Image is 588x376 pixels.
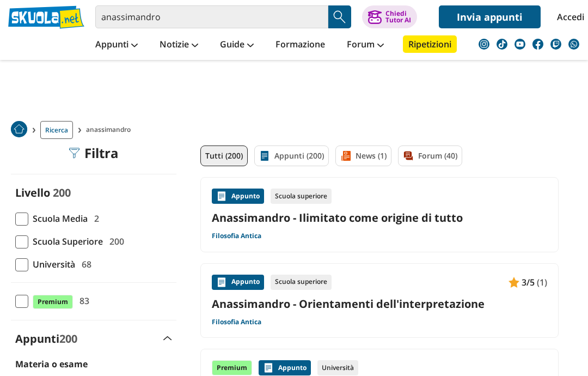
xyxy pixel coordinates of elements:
span: Università [28,257,75,271]
div: Premium [212,360,252,375]
span: 2 [90,211,99,226]
img: News filtro contenuto [340,150,351,161]
img: Appunti contenuto [216,277,227,288]
img: twitch [550,39,561,50]
img: Forum filtro contenuto [403,150,414,161]
label: Appunti [15,331,77,346]
img: Appunti filtro contenuto [259,150,270,161]
span: Scuola Superiore [28,234,103,248]
a: Forum (40) [398,145,462,166]
a: Tutti (200) [200,145,248,166]
img: facebook [532,39,543,50]
div: Chiedi Tutor AI [385,10,411,23]
img: youtube [514,39,525,50]
label: Materia o esame [15,358,88,370]
div: Appunto [212,189,264,204]
a: Guide [217,35,256,55]
a: Filosofia Antica [212,318,261,326]
img: Cerca appunti, riassunti o versioni [332,9,348,25]
div: Scuola superiore [271,189,332,204]
a: Forum [344,35,387,55]
img: Apri e chiudi sezione [163,336,172,341]
a: Appunti (200) [254,145,329,166]
button: ChiediTutor AI [362,5,417,28]
span: 200 [59,331,77,346]
span: (1) [537,275,547,289]
button: Search Button [328,5,351,28]
div: Università [317,360,358,375]
div: Scuola superiore [271,275,332,290]
img: tiktok [497,39,507,50]
div: Appunto [259,360,311,375]
img: Home [11,121,27,137]
span: 83 [75,294,89,308]
span: anassimandro [86,121,135,139]
span: 68 [77,257,91,271]
img: Appunti contenuto [216,191,227,202]
span: Premium [33,295,73,309]
span: 200 [53,185,71,200]
img: WhatsApp [568,39,579,50]
a: Ricerca [40,121,73,139]
a: News (1) [335,145,391,166]
div: Appunto [212,275,264,290]
img: Filtra filtri mobile [69,148,80,159]
span: 200 [105,234,124,248]
a: Invia appunti [439,5,541,28]
a: Ripetizioni [403,35,457,53]
a: Formazione [273,35,328,55]
img: instagram [479,39,489,50]
label: Livello [15,185,50,200]
a: Appunti [93,35,140,55]
span: Scuola Media [28,211,88,226]
img: Appunti contenuto [509,277,519,288]
a: Accedi [557,5,580,28]
span: 3/5 [522,275,535,289]
div: Filtra [69,145,119,161]
a: Anassimandro - Orientamenti dell'interpretazione [212,296,547,311]
input: Cerca appunti, riassunti o versioni [95,5,328,28]
a: Anassimandro - Ilimitato come origine di tutto [212,210,547,225]
a: Home [11,121,27,139]
a: Notizie [157,35,201,55]
a: Filosofia Antica [212,232,261,240]
img: Appunti contenuto [263,362,274,373]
